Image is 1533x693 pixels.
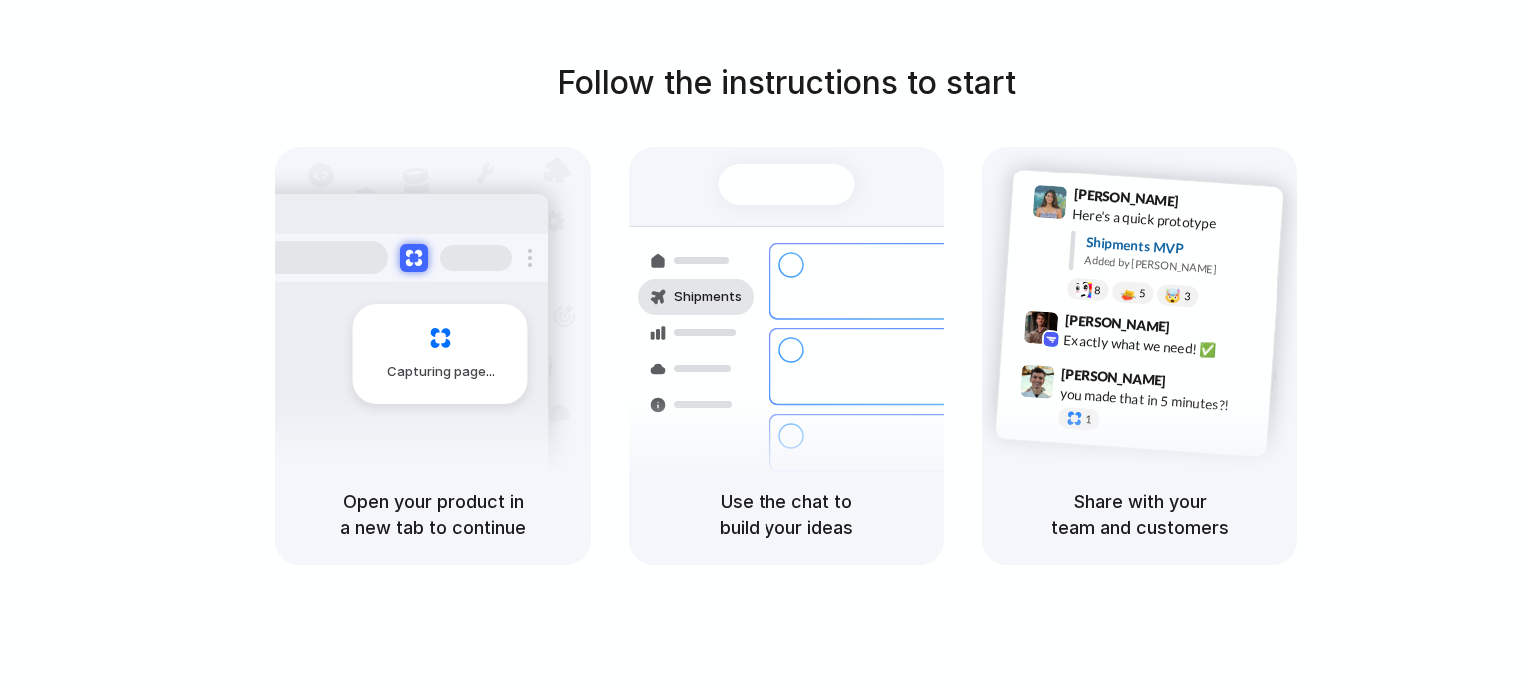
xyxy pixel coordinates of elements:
[1094,284,1101,295] span: 8
[1073,183,1179,212] span: [PERSON_NAME]
[1172,372,1213,396] span: 9:47 AM
[1139,287,1146,298] span: 5
[387,362,498,382] span: Capturing page
[653,488,920,541] h5: Use the chat to build your ideas
[674,287,742,307] span: Shipments
[1085,414,1092,425] span: 1
[1185,192,1226,216] span: 9:41 AM
[299,488,567,541] h5: Open your product in a new tab to continue
[1184,291,1191,302] span: 3
[1084,252,1268,281] div: Added by [PERSON_NAME]
[1063,329,1263,363] div: Exactly what we need! ✅
[1176,318,1217,342] span: 9:42 AM
[1061,362,1167,391] span: [PERSON_NAME]
[1165,288,1182,303] div: 🤯
[557,59,1016,107] h1: Follow the instructions to start
[1059,383,1259,417] div: you made that in 5 minutes?!
[1072,203,1272,237] div: Here's a quick prototype
[1064,308,1170,337] span: [PERSON_NAME]
[1006,488,1274,541] h5: Share with your team and customers
[1085,231,1270,264] div: Shipments MVP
